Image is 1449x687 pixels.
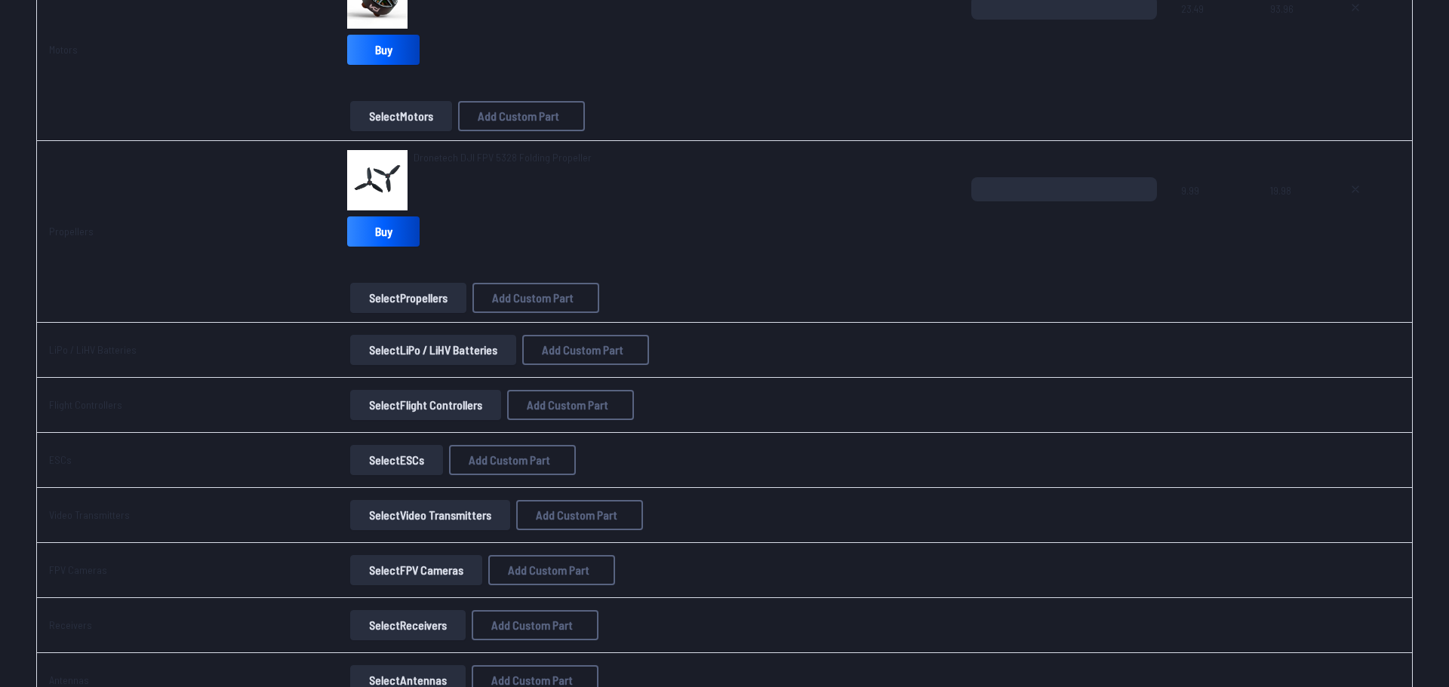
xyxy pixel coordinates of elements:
[350,390,501,420] button: SelectFlight Controllers
[347,216,420,247] a: Buy
[491,619,573,631] span: Add Custom Part
[491,674,573,686] span: Add Custom Part
[458,101,585,131] button: Add Custom Part
[49,343,137,356] a: LiPo / LiHV Batteries
[347,390,504,420] a: SelectFlight Controllers
[472,283,599,313] button: Add Custom Part
[49,453,72,466] a: ESCs
[414,151,592,164] span: Dronetech DJI FPV 5328 Folding Propeller
[478,110,559,122] span: Add Custom Part
[527,399,608,411] span: Add Custom Part
[350,500,510,530] button: SelectVideo Transmitters
[542,344,623,356] span: Add Custom Part
[49,398,122,411] a: Flight Controllers
[508,564,589,576] span: Add Custom Part
[347,335,519,365] a: SelectLiPo / LiHV Batteries
[350,101,452,131] button: SelectMotors
[1270,177,1313,250] span: 19.98
[347,283,469,313] a: SelectPropellers
[472,610,598,640] button: Add Custom Part
[49,43,78,56] a: Motors
[347,610,469,640] a: SelectReceivers
[449,445,576,475] button: Add Custom Part
[1181,177,1246,250] span: 9.99
[347,101,455,131] a: SelectMotors
[414,150,592,165] a: Dronetech DJI FPV 5328 Folding Propeller
[347,35,420,65] a: Buy
[516,500,643,530] button: Add Custom Part
[469,454,550,466] span: Add Custom Part
[49,508,130,521] a: Video Transmitters
[536,509,617,521] span: Add Custom Part
[522,335,649,365] button: Add Custom Part
[347,445,446,475] a: SelectESCs
[350,283,466,313] button: SelectPropellers
[488,555,615,585] button: Add Custom Part
[49,673,89,686] a: Antennas
[492,292,574,304] span: Add Custom Part
[347,555,485,585] a: SelectFPV Cameras
[49,618,92,631] a: Receivers
[49,563,107,576] a: FPV Cameras
[350,445,443,475] button: SelectESCs
[347,500,513,530] a: SelectVideo Transmitters
[347,150,408,210] img: image
[350,610,466,640] button: SelectReceivers
[507,390,634,420] button: Add Custom Part
[49,225,94,238] a: Propellers
[350,555,482,585] button: SelectFPV Cameras
[350,335,516,365] button: SelectLiPo / LiHV Batteries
